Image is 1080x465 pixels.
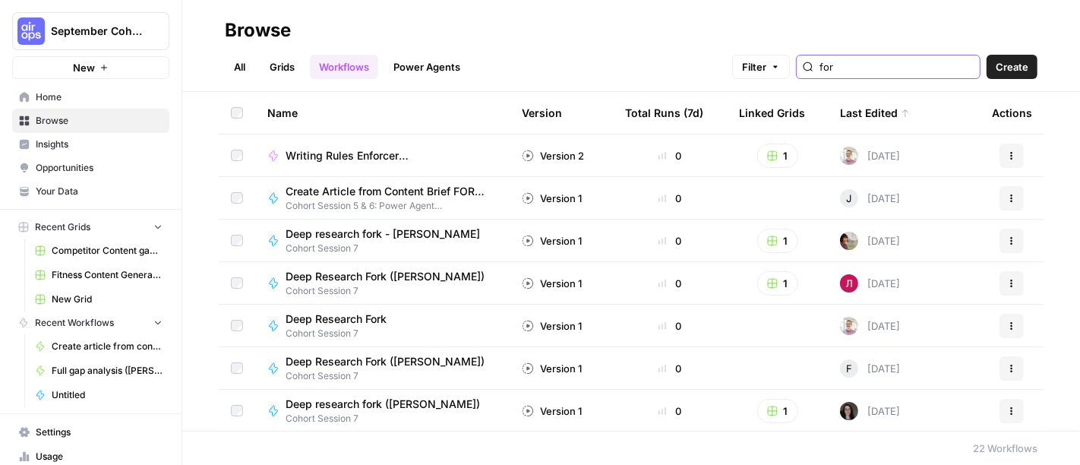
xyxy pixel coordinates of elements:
[625,233,715,248] div: 0
[996,59,1028,74] span: Create
[12,420,169,444] a: Settings
[286,199,497,213] span: Cohort Session 5 & 6: Power Agent Customizations
[625,318,715,334] div: 0
[12,156,169,180] a: Opportunities
[28,239,169,263] a: Competitor Content gap ([PERSON_NAME])
[286,412,492,425] span: Cohort Session 7
[12,56,169,79] button: New
[840,402,900,420] div: [DATE]
[840,317,900,335] div: [DATE]
[840,232,858,250] img: vhcss6fui7gopbnba71r9qo3omld
[28,359,169,383] a: Full gap analysis ([PERSON_NAME])
[286,312,387,327] span: Deep Research Fork
[12,312,169,334] button: Recent Workflows
[286,226,480,242] span: Deep research fork - [PERSON_NAME]
[12,85,169,109] a: Home
[36,161,163,175] span: Opportunities
[267,226,497,255] a: Deep research fork - [PERSON_NAME]Cohort Session 7
[286,397,480,412] span: Deep research fork ([PERSON_NAME])
[73,60,95,75] span: New
[522,361,582,376] div: Version 1
[35,220,90,234] span: Recent Grids
[973,441,1037,456] div: 22 Workflows
[17,17,45,45] img: September Cohort Logo
[28,263,169,287] a: Fitness Content Generator ([PERSON_NAME])
[732,55,790,79] button: Filter
[384,55,469,79] a: Power Agents
[840,232,900,250] div: [DATE]
[28,334,169,359] a: Create article from content brief FORK ([PERSON_NAME])
[286,354,485,369] span: Deep Research Fork ([PERSON_NAME])
[52,364,163,378] span: Full gap analysis ([PERSON_NAME])
[522,276,582,291] div: Version 1
[840,274,858,293] img: o40g34h41o3ydjkzar3qf09tazp8
[840,402,858,420] img: fvupjppv8b9nt3h87yhfikz8g0rq
[987,55,1037,79] button: Create
[36,425,163,439] span: Settings
[522,148,584,163] div: Version 2
[625,361,715,376] div: 0
[36,114,163,128] span: Browse
[225,55,254,79] a: All
[267,269,497,298] a: Deep Research Fork ([PERSON_NAME])Cohort Session 7
[261,55,304,79] a: Grids
[267,397,497,425] a: Deep research fork ([PERSON_NAME])Cohort Session 7
[286,269,485,284] span: Deep Research Fork ([PERSON_NAME])
[840,147,858,165] img: rnewfn8ozkblbv4ke1ie5hzqeirw
[286,327,399,340] span: Cohort Session 7
[522,403,582,419] div: Version 1
[757,399,798,423] button: 1
[12,109,169,133] a: Browse
[52,244,163,258] span: Competitor Content gap ([PERSON_NAME])
[12,216,169,239] button: Recent Grids
[840,359,900,378] div: [DATE]
[286,242,492,255] span: Cohort Session 7
[225,18,291,43] div: Browse
[12,179,169,204] a: Your Data
[28,287,169,312] a: New Grid
[840,92,910,134] div: Last Edited
[757,271,798,296] button: 1
[267,312,497,340] a: Deep Research ForkCohort Session 7
[522,318,582,334] div: Version 1
[12,12,169,50] button: Workspace: September Cohort
[625,276,715,291] div: 0
[267,92,497,134] div: Name
[52,268,163,282] span: Fitness Content Generator ([PERSON_NAME])
[625,191,715,206] div: 0
[12,132,169,157] a: Insights
[36,450,163,463] span: Usage
[840,317,858,335] img: rnewfn8ozkblbv4ke1ie5hzqeirw
[840,274,900,293] div: [DATE]
[36,138,163,151] span: Insights
[522,233,582,248] div: Version 1
[625,403,715,419] div: 0
[310,55,378,79] a: Workflows
[742,59,766,74] span: Filter
[739,92,805,134] div: Linked Grids
[992,92,1032,134] div: Actions
[625,148,715,163] div: 0
[757,144,798,168] button: 1
[522,92,562,134] div: Version
[286,148,485,163] span: Writing Rules Enforcer ([PERSON_NAME])
[819,59,974,74] input: Search
[52,388,163,402] span: Untitled
[846,361,852,376] span: F
[840,189,900,207] div: [DATE]
[625,92,703,134] div: Total Runs (7d)
[286,284,497,298] span: Cohort Session 7
[51,24,143,39] span: September Cohort
[35,316,114,330] span: Recent Workflows
[286,184,485,199] span: Create Article from Content Brief FORK ([PERSON_NAME])
[267,148,497,163] a: Writing Rules Enforcer ([PERSON_NAME])
[840,147,900,165] div: [DATE]
[757,229,798,253] button: 1
[267,184,497,213] a: Create Article from Content Brief FORK ([PERSON_NAME])Cohort Session 5 & 6: Power Agent Customiza...
[36,185,163,198] span: Your Data
[52,293,163,306] span: New Grid
[52,340,163,353] span: Create article from content brief FORK ([PERSON_NAME])
[267,354,497,383] a: Deep Research Fork ([PERSON_NAME])Cohort Session 7
[36,90,163,104] span: Home
[847,191,852,206] span: J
